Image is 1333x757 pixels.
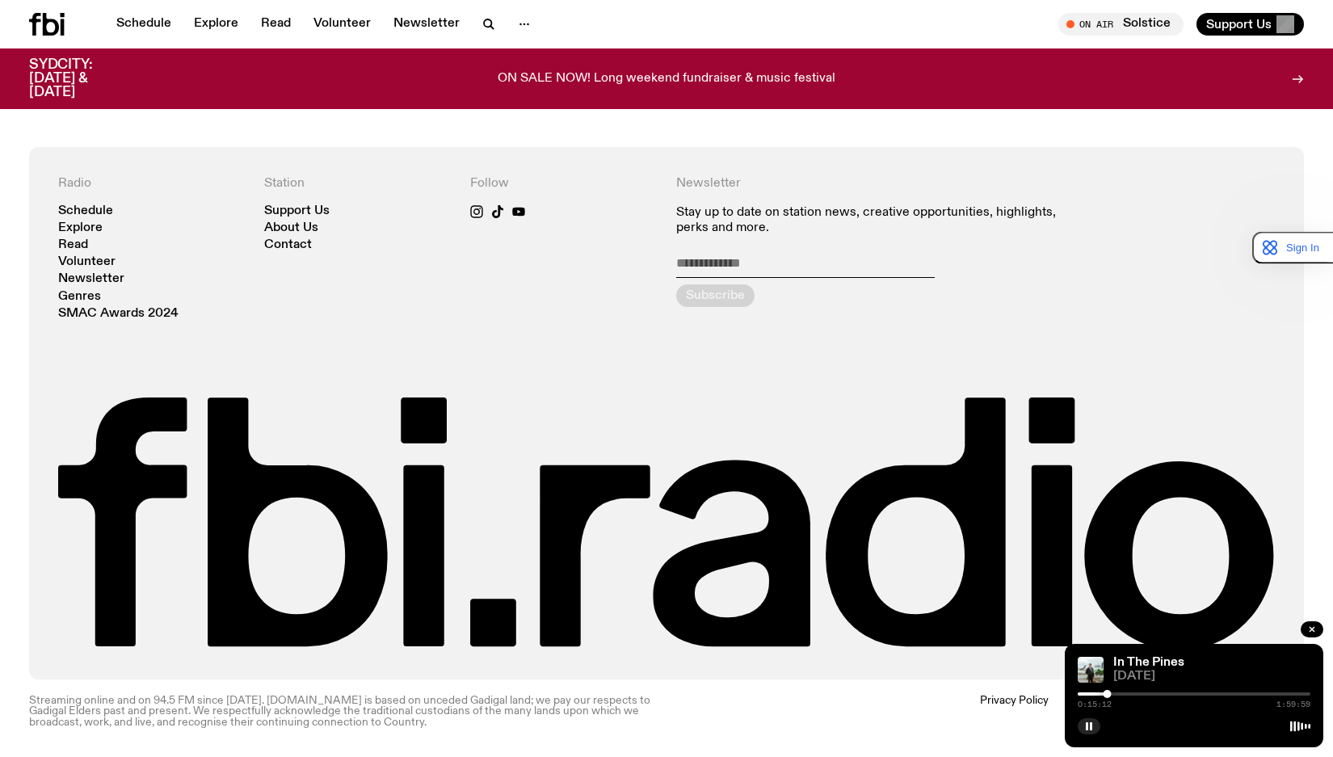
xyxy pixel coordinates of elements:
[29,58,132,99] h3: SYDCITY: [DATE] & [DATE]
[107,13,181,36] a: Schedule
[58,222,103,234] a: Explore
[384,13,469,36] a: Newsletter
[264,222,318,234] a: About Us
[58,291,101,303] a: Genres
[58,273,124,285] a: Newsletter
[304,13,381,36] a: Volunteer
[264,176,451,191] h4: Station
[29,696,657,728] p: Streaming online and on 94.5 FM since [DATE]. [DOMAIN_NAME] is based on unceded Gadigal land; we ...
[58,205,113,217] a: Schedule
[1276,700,1310,709] span: 1:59:59
[1113,656,1184,669] a: In The Pines
[980,696,1049,728] a: Privacy Policy
[251,13,301,36] a: Read
[264,239,312,251] a: Contact
[676,176,1069,191] h4: Newsletter
[1078,700,1112,709] span: 0:15:12
[58,256,116,268] a: Volunteer
[58,176,245,191] h4: Radio
[1113,671,1310,683] span: [DATE]
[498,72,835,86] p: ON SALE NOW! Long weekend fundraiser & music festival
[264,205,330,217] a: Support Us
[676,284,755,307] button: Subscribe
[58,239,88,251] a: Read
[1058,13,1184,36] button: On AirSolstice
[1206,17,1272,32] span: Support Us
[184,13,248,36] a: Explore
[1196,13,1304,36] button: Support Us
[676,205,1069,236] p: Stay up to date on station news, creative opportunities, highlights, perks and more.
[58,308,179,320] a: SMAC Awards 2024
[470,176,657,191] h4: Follow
